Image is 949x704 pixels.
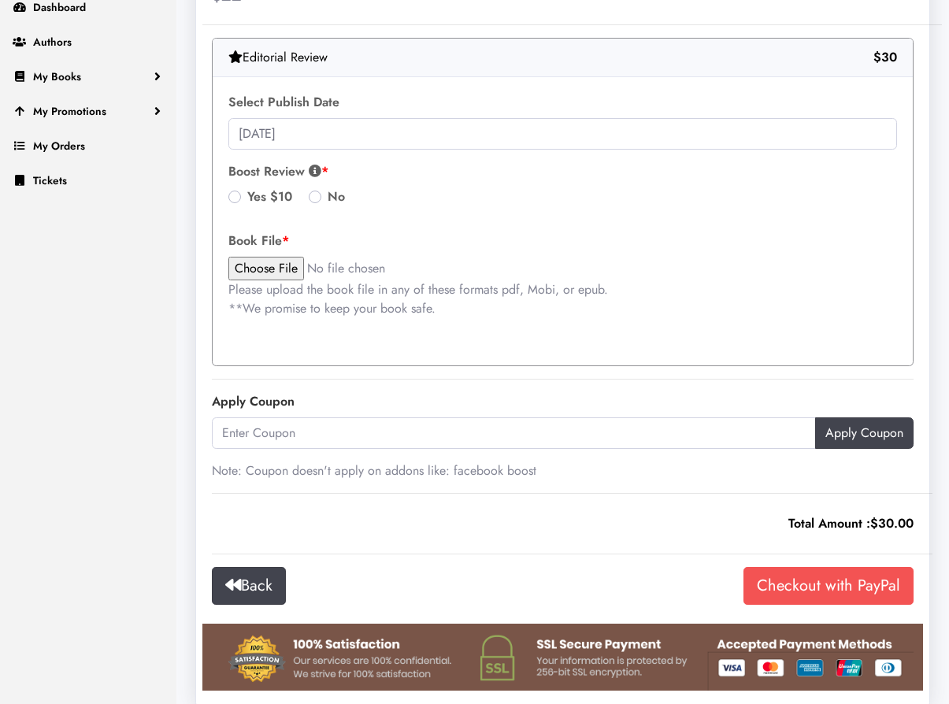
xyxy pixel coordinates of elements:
[33,172,67,188] span: Tickets
[873,48,897,67] b: $30
[228,93,339,112] label: Select Publish Date
[228,232,897,250] label: Book File
[212,461,914,480] p: Note: Coupon doesn't apply on addons like: facebook boost
[33,103,106,119] span: My Promotions
[213,39,913,77] div: Editorial Review
[870,514,914,532] span: $30.00
[788,514,914,532] span: Total Amount :
[743,567,914,605] input: Checkout with PayPal
[247,187,292,206] label: Yes $10
[33,69,81,84] span: My Books
[228,162,897,181] label: Boost Review
[328,187,345,206] label: No
[212,624,914,691] img: ft-img.png
[33,34,72,50] span: Authors
[228,280,897,318] p: Please upload the book file in any of these formats pdf, Mobi, or epub. **We promise to keep your...
[212,392,295,411] label: Apply Coupon
[33,138,85,154] span: My Orders
[212,417,816,449] input: Enter Coupon
[815,417,914,449] input: Apply Coupon
[228,118,897,150] input: Select Publish Date
[212,567,286,605] a: Back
